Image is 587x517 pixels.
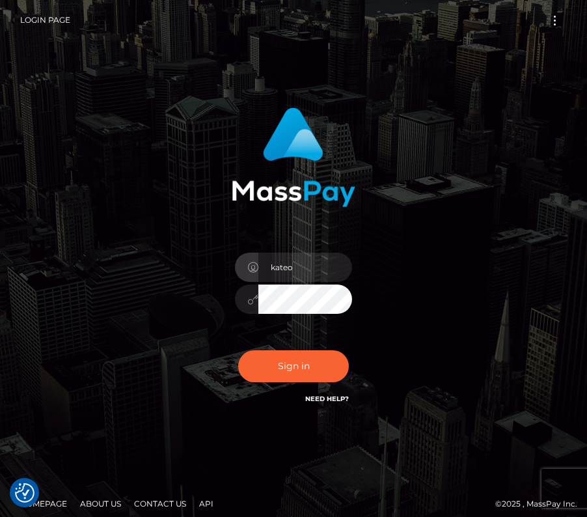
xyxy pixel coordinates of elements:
[232,107,355,207] img: MassPay Login
[543,12,567,29] button: Toggle navigation
[10,497,577,511] div: © 2025 , MassPay Inc.
[194,494,219,514] a: API
[129,494,191,514] a: Contact Us
[305,395,349,403] a: Need Help?
[15,483,34,503] img: Revisit consent button
[14,494,72,514] a: Homepage
[258,253,352,282] input: Username...
[75,494,126,514] a: About Us
[20,7,70,34] a: Login Page
[15,483,34,503] button: Consent Preferences
[238,350,349,382] button: Sign in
